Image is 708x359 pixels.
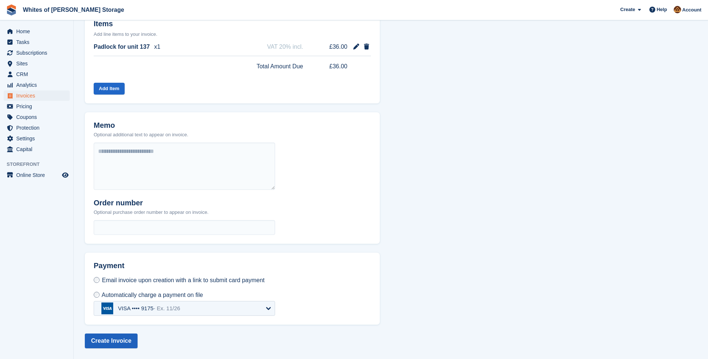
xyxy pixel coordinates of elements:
[16,101,60,112] span: Pricing
[94,131,188,139] p: Optional additional text to appear on invoice.
[16,90,60,101] span: Invoices
[94,199,208,207] h2: Order number
[4,69,70,79] a: menu
[6,4,17,16] img: stora-icon-8386f47178a22dfd0bd8f6a31ec36ba5ce8667c1dd55bd0f319d3a0aa187defe.svg
[4,58,70,69] a: menu
[102,277,264,283] span: Email invoice upon creation with a link to submit card payment
[94,20,371,30] h2: Items
[16,144,60,154] span: Capital
[101,302,113,314] img: visa-b694ef4212b07b5f47965f94a99afb91c8fa3d2577008b26e631fad0fb21120b.svg
[4,80,70,90] a: menu
[94,31,371,38] p: Add line items to your invoice.
[94,277,100,283] input: Email invoice upon creation with a link to submit card payment
[85,334,138,348] button: Create Invoice
[16,37,60,47] span: Tasks
[4,26,70,37] a: menu
[94,209,208,216] p: Optional purchase order number to appear on invoice.
[153,305,180,311] span: - Ex. 11/26
[94,261,275,276] h2: Payment
[4,133,70,144] a: menu
[4,90,70,101] a: menu
[16,80,60,90] span: Analytics
[16,58,60,69] span: Sites
[674,6,681,13] img: Eddie White
[4,123,70,133] a: menu
[16,123,60,133] span: Protection
[4,144,70,154] a: menu
[319,42,347,51] span: £36.00
[7,161,73,168] span: Storefront
[94,42,150,51] span: Padlock for unit 137
[16,170,60,180] span: Online Store
[682,6,701,14] span: Account
[319,62,347,71] span: £36.00
[16,112,60,122] span: Coupons
[4,112,70,122] a: menu
[267,42,303,51] span: VAT 20% incl.
[4,48,70,58] a: menu
[620,6,635,13] span: Create
[118,305,180,312] div: VISA •••• 9175
[16,69,60,79] span: CRM
[94,83,125,95] button: Add Item
[16,48,60,58] span: Subscriptions
[61,171,70,179] a: Preview store
[657,6,667,13] span: Help
[16,133,60,144] span: Settings
[4,37,70,47] a: menu
[4,170,70,180] a: menu
[94,292,100,298] input: Automatically charge a payment on file
[94,121,188,130] h2: Memo
[16,26,60,37] span: Home
[154,42,160,51] span: x1
[20,4,127,16] a: Whites of [PERSON_NAME] Storage
[257,62,303,71] span: Total Amount Due
[4,101,70,112] a: menu
[102,292,203,298] span: Automatically charge a payment on file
